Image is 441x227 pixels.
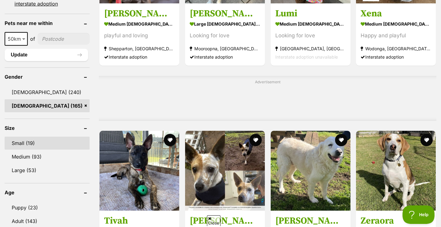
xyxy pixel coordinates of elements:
a: [DEMOGRAPHIC_DATA] (165) [5,99,90,112]
header: Age [5,190,90,195]
div: Interstate adoption [361,53,431,61]
h3: [PERSON_NAME] [190,8,260,19]
a: Xena medium [DEMOGRAPHIC_DATA] Dog Happy and playful Wodonga, [GEOGRAPHIC_DATA] Interstate adoption [356,3,436,66]
strong: [GEOGRAPHIC_DATA], [GEOGRAPHIC_DATA] [275,44,346,53]
button: favourite [335,134,347,146]
header: Size [5,125,90,131]
a: [PERSON_NAME] large [DEMOGRAPHIC_DATA] Dog Looking for love Mooroopna, [GEOGRAPHIC_DATA] Intersta... [185,3,265,66]
div: Happy and playful [361,32,431,40]
a: Small (19) [5,137,90,150]
strong: Mooroopna, [GEOGRAPHIC_DATA] [190,44,260,53]
div: Advertisement [99,76,436,121]
a: [PERSON_NAME] medium [DEMOGRAPHIC_DATA] Dog playful and loving Shepparton, [GEOGRAPHIC_DATA] Inte... [99,3,179,66]
img: Tivah - Australian Kelpie Dog [99,131,179,211]
span: Close [207,215,220,226]
strong: Shepparton, [GEOGRAPHIC_DATA] [104,44,175,53]
button: favourite [249,134,262,146]
div: Interstate adoption [104,53,175,61]
a: Puppy (23) [5,201,90,214]
button: Update [5,49,88,61]
img: Zeraora - Foxhound Dog [356,131,436,211]
div: Interstate adoption [190,53,260,61]
iframe: Help Scout Beacon - Open [403,205,435,224]
a: [DEMOGRAPHIC_DATA] (240) [5,86,90,99]
header: Pets near me within [5,20,90,26]
span: 50km [5,35,27,43]
span: of [30,35,35,43]
h3: Lumi [275,8,346,19]
strong: Wodonga, [GEOGRAPHIC_DATA] [361,45,431,53]
h3: Xena [361,8,431,20]
h3: [PERSON_NAME] [104,8,175,19]
span: 50km [5,32,28,46]
img: Betty Boo - Maremma Sheepdog [271,131,350,211]
h3: Tivah [104,215,175,227]
input: postcode [38,33,90,45]
strong: large [DEMOGRAPHIC_DATA] Dog [190,19,260,28]
strong: medium [DEMOGRAPHIC_DATA] Dog [275,19,346,28]
span: Interstate adoption unavailable [275,54,338,60]
h3: [PERSON_NAME] [275,215,346,227]
button: favourite [164,134,176,146]
a: Medium (93) [5,150,90,163]
div: Looking for love [275,31,346,40]
h3: [PERSON_NAME] [190,215,260,227]
strong: medium [DEMOGRAPHIC_DATA] Dog [104,19,175,28]
img: Julia - Australian Cattle Dog [185,131,265,211]
h3: Zeraora [361,215,431,227]
strong: medium [DEMOGRAPHIC_DATA] Dog [361,20,431,29]
button: favourite [420,134,433,146]
header: Gender [5,74,90,80]
div: Looking for love [190,31,260,40]
a: Lumi medium [DEMOGRAPHIC_DATA] Dog Looking for love [GEOGRAPHIC_DATA], [GEOGRAPHIC_DATA] Intersta... [271,3,350,66]
a: Large (53) [5,164,90,177]
div: playful and loving [104,31,175,40]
